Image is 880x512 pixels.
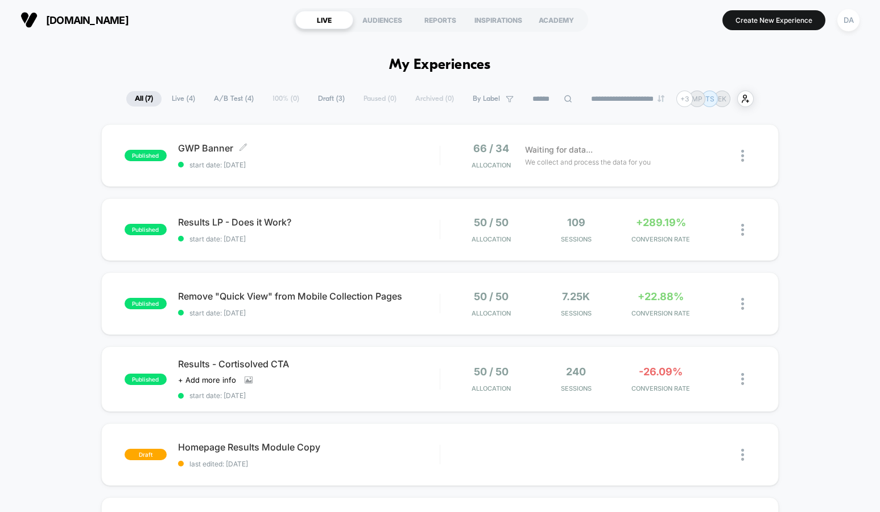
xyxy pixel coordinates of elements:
[837,9,860,31] div: DA
[353,11,411,29] div: AUDIENCES
[472,235,511,243] span: Allocation
[309,91,353,107] span: Draft ( 3 )
[474,290,509,302] span: 50 / 50
[389,57,491,73] h1: My Experiences
[125,374,167,385] span: published
[178,309,440,317] span: start date: [DATE]
[205,91,262,107] span: A/B Test ( 4 )
[472,161,511,169] span: Allocation
[178,441,440,453] span: Homepage Results Module Copy
[638,290,684,302] span: +22.88%
[295,11,353,29] div: LIVE
[178,235,440,243] span: start date: [DATE]
[741,150,744,162] img: close
[621,309,700,317] span: CONVERSION RATE
[178,290,440,302] span: Remove "Quick View" from Mobile Collection Pages
[741,449,744,461] img: close
[722,10,825,30] button: Create New Experience
[536,235,615,243] span: Sessions
[125,298,167,309] span: published
[126,91,162,107] span: All ( 7 )
[562,290,590,302] span: 7.25k
[525,157,651,167] span: We collect and process the data for you
[474,216,509,228] span: 50 / 50
[125,449,167,460] span: draft
[178,375,236,384] span: + Add more info
[676,91,693,107] div: + 3
[411,11,469,29] div: REPORTS
[163,91,204,107] span: Live ( 4 )
[636,216,686,228] span: +289.19%
[469,11,527,29] div: INSPIRATIONS
[473,142,509,154] span: 66 / 34
[474,366,509,378] span: 50 / 50
[639,366,683,378] span: -26.09%
[705,95,714,103] p: TS
[525,144,593,156] span: Waiting for data...
[658,95,664,102] img: end
[692,95,703,103] p: MP
[46,14,129,26] span: [DOMAIN_NAME]
[718,95,726,103] p: EK
[472,309,511,317] span: Allocation
[536,384,615,392] span: Sessions
[567,216,585,228] span: 109
[527,11,585,29] div: ACADEMY
[20,11,38,28] img: Visually logo
[178,161,440,169] span: start date: [DATE]
[178,391,440,400] span: start date: [DATE]
[536,309,615,317] span: Sessions
[621,235,700,243] span: CONVERSION RATE
[741,373,744,385] img: close
[621,384,700,392] span: CONVERSION RATE
[472,384,511,392] span: Allocation
[17,11,132,29] button: [DOMAIN_NAME]
[178,142,440,154] span: GWP Banner
[125,224,167,235] span: published
[178,216,440,228] span: Results LP - Does it Work?
[741,224,744,236] img: close
[178,460,440,468] span: last edited: [DATE]
[741,298,744,310] img: close
[834,9,863,32] button: DA
[178,358,440,370] span: Results - Cortisolved CTA
[473,95,500,103] span: By Label
[125,150,167,161] span: published
[566,366,586,378] span: 240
